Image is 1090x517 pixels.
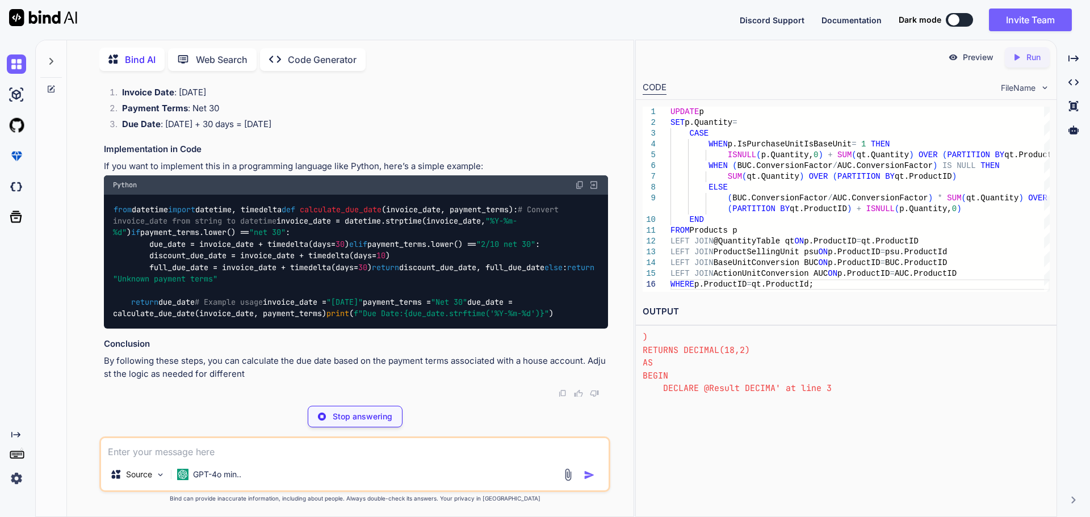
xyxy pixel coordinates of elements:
[828,194,832,203] span: /
[756,150,761,159] span: (
[7,85,26,104] img: ai-studio
[885,258,947,267] span: BUC.ProductID
[670,258,690,267] span: LEFT
[708,183,728,192] span: ELSE
[670,237,690,246] span: LEFT
[333,411,392,422] p: Stop answering
[643,171,656,182] div: 7
[282,204,295,215] span: def
[575,180,584,190] img: copy
[476,239,535,249] span: "2/10 net 30"
[909,150,913,159] span: )
[713,247,818,257] span: ProductSellingUnit psu
[727,204,732,213] span: (
[694,258,714,267] span: JOIN
[794,237,804,246] span: ON
[7,54,26,74] img: chat
[866,204,894,213] span: ISNULL
[122,103,188,114] strong: Payment Terms
[9,9,77,26] img: Bind AI
[951,172,956,181] span: )
[193,469,241,480] p: GPT-4o min..
[113,204,599,320] code: datetime datetime, timedelta ( ): invoice_date = datetime.strptime(invoice_date, ) payment_terms....
[114,204,132,215] span: from
[1040,83,1050,93] img: chevron down
[1018,194,1023,203] span: )
[885,172,895,181] span: BY
[567,262,594,272] span: return
[948,52,958,62] img: preview
[643,225,656,236] div: 11
[113,274,217,284] span: "Unknown payment terms"
[195,297,263,307] span: # Example usage
[747,280,751,289] span: =
[113,118,608,134] li: : [DATE] + 30 days = [DATE]
[742,172,747,181] span: (
[740,14,804,26] button: Discord Support
[689,129,708,138] span: CASE
[104,143,608,156] h3: Implementation in Code
[558,389,567,398] img: copy
[699,107,703,116] span: p
[790,204,847,213] span: qt.ProductID
[808,172,828,181] span: OVER
[942,161,952,170] span: IS
[821,14,882,26] button: Documentation
[113,180,137,190] span: Python
[326,297,363,307] span: "[DATE]"
[643,215,656,225] div: 10
[490,308,535,318] span: '%Y-%m-%d'
[104,355,608,380] p: By following these steps, you can calculate the due date based on the payment terms associated wi...
[880,258,884,267] span: =
[113,86,608,102] li: : [DATE]
[670,269,690,278] span: LEFT
[643,161,656,171] div: 6
[880,247,884,257] span: =
[670,226,690,235] span: FROM
[168,204,195,215] span: import
[804,237,856,246] span: p.ProductID
[372,262,399,272] span: return
[584,469,595,481] img: icon
[995,150,1004,159] span: BY
[636,299,1057,325] h2: OUTPUT
[713,269,828,278] span: ActionUnitConversion AUC
[1028,194,1047,203] span: OVER
[643,128,656,139] div: 3
[957,204,961,213] span: )
[99,494,610,503] p: Bind can provide inaccurate information, including about people. Always double-check its answers....
[7,146,26,166] img: premium
[832,161,837,170] span: /
[814,150,818,159] span: 0
[852,150,856,159] span: (
[847,204,852,213] span: )
[780,204,790,213] span: BY
[156,470,165,480] img: Pick Models
[837,161,933,170] span: AUC.ConversionFactor
[7,469,26,488] img: settings
[933,161,937,170] span: )
[643,81,666,95] div: CODE
[7,177,26,196] img: darkCloudIdeIcon
[942,150,947,159] span: (
[694,247,714,257] span: JOIN
[376,251,385,261] span: 10
[7,116,26,135] img: githubLight
[1026,52,1041,63] p: Run
[300,204,381,215] span: calculate_due_date
[761,150,813,159] span: p.Quantity,
[670,118,685,127] span: SET
[1001,82,1035,94] span: FileName
[386,204,509,215] span: invoice_date, payment_terms
[643,279,656,290] div: 16
[821,15,882,25] span: Documentation
[349,239,367,249] span: elif
[125,53,156,66] p: Bind AI
[196,53,248,66] p: Web Search
[732,118,737,127] span: =
[732,194,828,203] span: BUC.ConversionFactor
[113,102,608,118] li: : Net 30
[431,297,467,307] span: "Net 30"
[928,194,932,203] span: )
[861,237,919,246] span: qt.ProductID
